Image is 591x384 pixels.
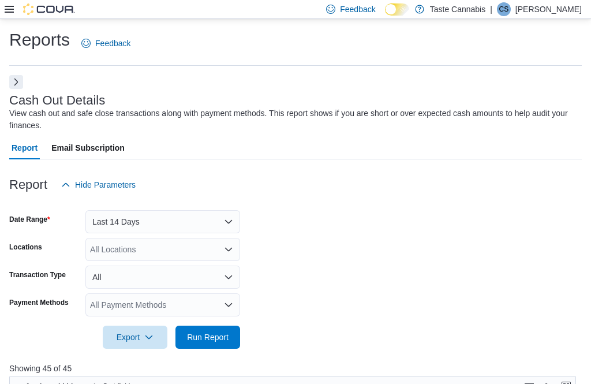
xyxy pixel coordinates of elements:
button: Run Report [175,326,240,349]
input: Dark Mode [385,3,409,16]
span: Report [12,136,38,159]
button: All [85,266,240,289]
span: Export [110,326,160,349]
button: Open list of options [224,300,233,310]
label: Locations [9,243,42,252]
div: Cody Savard [497,2,511,16]
button: Hide Parameters [57,173,140,196]
a: Feedback [77,32,135,55]
button: Last 14 Days [85,210,240,233]
span: Email Subscription [51,136,125,159]
p: Showing 45 of 45 [9,363,582,374]
button: Next [9,75,23,89]
p: Taste Cannabis [430,2,486,16]
span: Hide Parameters [75,179,136,191]
div: View cash out and safe close transactions along with payment methods. This report shows if you ar... [9,107,576,132]
span: Run Report [187,331,229,343]
span: CS [499,2,509,16]
span: Feedback [340,3,375,15]
button: Export [103,326,167,349]
h3: Report [9,178,47,192]
label: Date Range [9,215,50,224]
button: Open list of options [224,245,233,254]
label: Payment Methods [9,298,69,307]
label: Transaction Type [9,270,66,279]
p: [PERSON_NAME] [515,2,582,16]
h1: Reports [9,28,70,51]
p: | [490,2,492,16]
img: Cova [23,3,75,15]
span: Feedback [95,38,130,49]
h3: Cash Out Details [9,94,105,107]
